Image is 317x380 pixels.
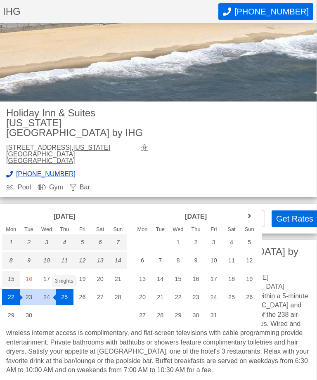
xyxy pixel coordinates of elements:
div: 1 [169,234,187,250]
div: 27 [91,289,109,305]
div: Sat [91,227,109,232]
div: 19 [73,271,91,287]
div: Tue [20,227,38,232]
a: view map [141,144,151,164]
div: 22 [169,289,187,305]
div: Gym [38,184,63,191]
div: 25 [222,289,240,305]
div: 3 [205,234,222,250]
div: 17 [205,271,222,287]
div: 27 [133,307,151,323]
div: 1 [2,234,20,250]
div: Pool [6,184,31,191]
div: 2 [187,234,205,250]
h1: IHG [3,7,218,17]
div: 11 [222,252,240,269]
span: [PHONE_NUMBER] [16,171,76,177]
div: 12 [73,252,91,269]
div: Sat [222,227,240,232]
div: 26 [241,289,258,305]
div: 29 [169,307,187,323]
div: 28 [109,289,127,305]
div: 18 [222,271,240,287]
div: 2 [20,234,38,250]
span: [PHONE_NUMBER] [234,7,309,17]
div: 10 [205,252,222,269]
div: Sun [241,227,258,232]
div: 23 [20,289,38,305]
div: 21 [109,271,127,287]
div: 30 [187,307,205,323]
div: 9 [187,252,205,269]
div: 23 [187,289,205,305]
div: 6 [133,252,151,269]
div: 28 [151,307,169,323]
div: Fri [205,227,222,232]
div: 4 [56,234,73,250]
div: 5 [241,234,258,250]
a: [US_STATE][GEOGRAPHIC_DATA] [GEOGRAPHIC_DATA] [6,144,110,164]
div: 16 [187,271,205,287]
div: 6 [91,234,109,250]
div: 21 [151,289,169,305]
div: Thu [56,227,73,232]
div: 5 [73,234,91,250]
div: 20 [133,289,151,305]
div: 22 [2,289,20,305]
div: 30 [20,307,38,323]
div: 12 [241,252,258,269]
div: Bar [70,184,90,191]
a: next month [243,210,255,222]
div: 8 [2,252,20,269]
div: 7 [151,252,169,269]
div: Thu [187,227,205,232]
div: 17 [38,271,55,287]
div: 18 [56,271,73,287]
div: 9 [20,252,38,269]
div: Mon [133,227,151,232]
div: 3 [38,234,55,250]
div: 10 [38,252,55,269]
div: Wed [38,227,55,232]
div: Tue [151,227,169,232]
div: 31 [205,307,222,323]
div: 13 [133,271,151,287]
div: 11 [56,252,73,269]
h2: Holiday Inn & Suites [US_STATE][GEOGRAPHIC_DATA] by IHG [6,108,151,138]
div: Fri [73,227,91,232]
div: Sun [109,227,127,232]
div: [STREET_ADDRESS], [6,144,134,164]
div: 24 [38,289,55,305]
div: 26 [73,289,91,305]
div: 16 [20,271,38,287]
div: 14 [109,252,127,269]
div: Wed [169,227,187,232]
div: 7 [109,234,127,250]
div: 25 [56,289,73,305]
header: [DATE] [151,210,241,223]
div: 24 [205,289,222,305]
div: 8 [169,252,187,269]
header: [DATE] [20,210,109,223]
div: 19 [241,271,258,287]
div: Mon [2,227,20,232]
div: 15 [2,271,20,287]
div: 15 [169,271,187,287]
div: 14 [151,271,169,287]
button: Call [218,3,313,20]
div: 13 [91,252,109,269]
div: 29 [2,307,20,323]
div: 20 [91,271,109,287]
div: 4 [222,234,240,250]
